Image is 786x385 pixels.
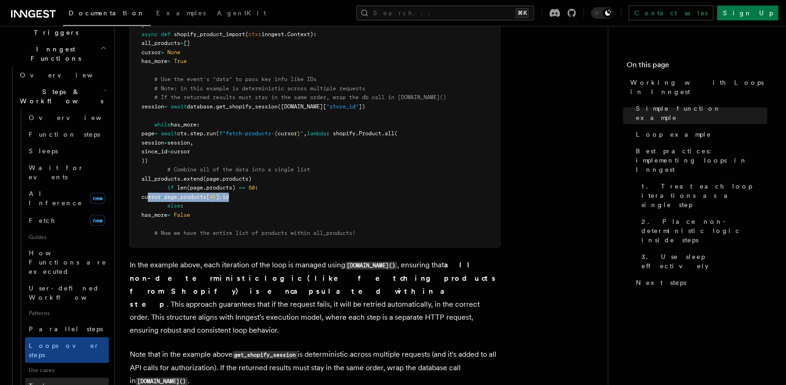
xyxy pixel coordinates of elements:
[164,103,167,110] span: =
[180,40,184,46] span: =
[180,194,206,200] span: products
[638,248,767,274] a: 3. Use sleep effectively
[180,176,184,182] span: .
[627,74,767,100] a: Working with Loops in Inngest
[164,194,177,200] span: page
[216,194,222,200] span: ].
[141,58,167,64] span: has_more
[25,321,109,337] a: Parallel steps
[141,158,148,164] span: ))
[171,148,190,155] span: cursor
[90,215,105,226] span: new
[25,337,109,363] a: Loops over steps
[141,194,161,200] span: cursor
[156,9,206,17] span: Examples
[636,278,687,287] span: Next steps
[184,40,190,46] span: []
[29,342,100,359] span: Loops over steps
[29,147,58,155] span: Sleeps
[29,217,56,224] span: Fetch
[642,217,767,245] span: 2. Place non-deterministic logic inside steps
[29,114,124,121] span: Overview
[7,44,100,63] span: Inngest Functions
[359,103,365,110] span: ])
[29,131,100,138] span: Function steps
[177,194,180,200] span: .
[345,262,397,270] code: [DOMAIN_NAME]()
[167,49,180,56] span: None
[326,103,359,110] span: "store_id"
[25,211,109,230] a: Fetchnew
[385,130,394,137] span: all
[25,126,109,143] a: Function steps
[167,202,180,209] span: else
[141,49,161,56] span: cursor
[25,185,109,211] a: AI Inferencenew
[717,6,779,20] a: Sign Up
[217,9,266,17] span: AgentKit
[141,130,154,137] span: page
[206,130,216,137] span: run
[154,230,355,236] span: # Now we have the entire list of products within all_products!
[180,202,184,209] span: :
[274,130,278,137] span: {
[629,6,714,20] a: Contact sales
[627,59,767,74] h4: On this page
[25,143,109,159] a: Sleeps
[356,6,534,20] button: Search...⌘K
[233,351,298,359] code: get_shopify_session
[25,280,109,306] a: User-defined Workflows
[209,194,216,200] span: 49
[633,126,767,143] a: Loop example
[642,182,767,209] span: 1. Treat each loop iterations as a single step
[151,3,211,25] a: Examples
[25,363,109,378] span: Use cases
[177,130,187,137] span: ctx
[642,252,767,271] span: 3. Use sleep effectively
[29,190,82,207] span: AI Inference
[141,31,158,38] span: async
[190,130,203,137] span: step
[141,176,180,182] span: all_products
[255,184,258,191] span: :
[7,15,109,41] button: Events & Triggers
[7,19,101,37] span: Events & Triggers
[25,306,109,321] span: Patterns
[164,139,167,146] span: =
[69,9,145,17] span: Documentation
[187,130,190,137] span: .
[90,193,105,204] span: new
[203,130,206,137] span: .
[638,213,767,248] a: 2. Place non-deterministic logic inside steps
[154,94,446,101] span: # If the returned results must stay in the same order, wrap the db call in [DOMAIN_NAME]()
[222,194,229,200] span: id
[304,130,307,137] span: ,
[633,274,767,291] a: Next steps
[167,166,310,173] span: # Combine all of the data into a single list
[326,130,385,137] span: : shopify.Product.
[261,31,284,38] span: inngest
[167,139,193,146] span: session,
[141,212,167,218] span: has_more
[25,230,109,245] span: Guides
[203,176,252,182] span: (page.products)
[516,8,529,18] kbd: ⌘K
[29,249,107,275] span: How Functions are executed
[278,103,326,110] span: ([DOMAIN_NAME][
[248,184,255,191] span: 50
[154,76,317,82] span: # Use the event's "data" to pass key info like IDs
[636,130,712,139] span: Loop example
[16,83,109,109] button: Steps & Workflows
[284,31,287,38] span: .
[29,325,103,333] span: Parallel steps
[300,130,304,137] span: "
[636,146,767,174] span: Best practices: implementing loops in Inngest
[297,130,300,137] span: }
[307,130,326,137] span: lambda
[206,194,209,200] span: [
[161,194,164,200] span: =
[154,121,171,128] span: while
[63,3,151,26] a: Documentation
[141,40,180,46] span: all_products
[591,7,614,19] button: Toggle dark mode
